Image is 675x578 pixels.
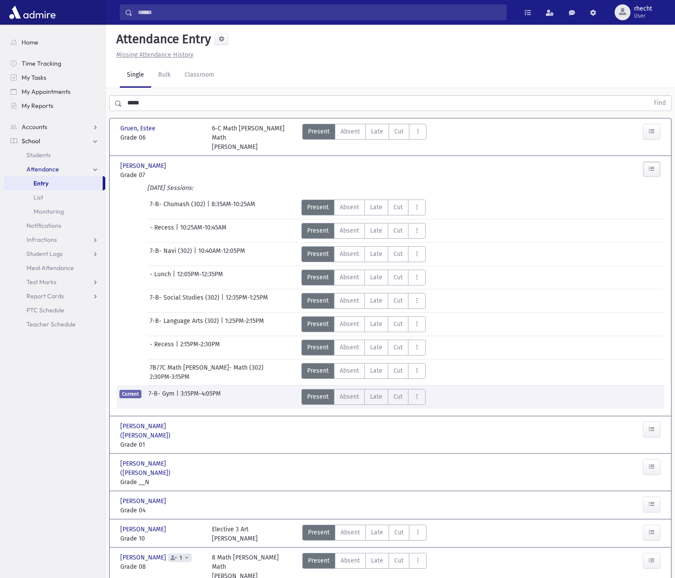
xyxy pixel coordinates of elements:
a: Missing Attendance History [113,51,193,59]
span: Test Marks [26,278,56,286]
span: 7-B- Social Studies (302) [150,293,221,309]
a: School [4,134,105,148]
span: | [173,270,177,285]
span: 10:25AM-10:45AM [180,223,226,239]
span: Entry [33,179,48,187]
span: Late [370,296,382,305]
span: Present [307,226,329,235]
span: Grade 04 [120,506,203,515]
span: Late [370,366,382,375]
a: Monitoring [4,204,105,219]
span: Absent [341,556,360,565]
span: Present [307,296,329,305]
span: User [634,12,652,19]
span: [PERSON_NAME] ([PERSON_NAME]) [120,422,203,440]
span: Present [308,528,330,537]
span: | [207,200,211,215]
div: AttTypes [301,200,426,215]
div: AttTypes [301,246,426,262]
span: Cut [393,296,403,305]
span: Grade __N [120,478,203,487]
a: Report Cards [4,289,105,303]
span: My Tasks [22,74,46,82]
span: Late [370,392,382,401]
span: Absent [340,226,359,235]
span: Present [307,392,329,401]
span: Cut [394,127,404,136]
span: Absent [340,366,359,375]
span: | [176,389,181,405]
div: 6-C Math [PERSON_NAME] Math [PERSON_NAME] [212,124,295,152]
span: My Reports [22,102,53,110]
div: AttTypes [302,525,427,543]
span: Grade 01 [120,440,203,449]
a: Classroom [178,63,221,88]
span: PTC Schedule [26,306,64,314]
span: Cut [393,319,403,329]
span: Cut [393,343,403,352]
span: Absent [340,249,359,259]
a: List [4,190,105,204]
a: Bulk [151,63,178,88]
span: Cut [393,226,403,235]
span: Late [370,273,382,282]
span: Grade 06 [120,133,203,142]
a: Meal Attendance [4,261,105,275]
span: | [221,316,225,332]
a: Time Tracking [4,56,105,70]
div: AttTypes [301,340,426,356]
span: Meal Attendance [26,264,74,272]
span: - Recess [150,340,176,356]
a: Infractions [4,233,105,247]
span: My Appointments [22,88,70,96]
span: Present [308,127,330,136]
span: Grade 07 [120,170,203,180]
span: Late [370,226,382,235]
span: Attendance [26,165,59,173]
a: Student Logs [4,247,105,261]
span: Late [371,127,383,136]
span: 2:15PM-2:30PM [180,340,220,356]
span: 7-B- Chumash (302) [150,200,207,215]
div: AttTypes [301,293,426,309]
span: | [194,246,198,262]
span: 7B/7C Math [PERSON_NAME]- Math (302) [150,363,265,372]
div: AttTypes [301,389,426,405]
span: Students [26,151,51,159]
span: Cut [394,556,404,565]
span: Absent [340,296,359,305]
span: 2:30PM-3:15PM [150,372,189,382]
span: - Lunch [150,270,173,285]
span: Present [307,249,329,259]
span: | [176,223,180,239]
span: Late [371,556,383,565]
span: Notifications [26,222,61,230]
span: Absent [341,127,360,136]
span: Absent [340,203,359,212]
span: 7-B- Gym [148,389,176,405]
a: Notifications [4,219,105,233]
a: My Appointments [4,85,105,99]
span: | [176,340,180,356]
span: Teacher Schedule [26,320,76,328]
a: Attendance [4,162,105,176]
span: 12:05PM-12:35PM [177,270,223,285]
a: Single [120,63,151,88]
img: AdmirePro [7,4,58,21]
span: 10:40AM-12:05PM [198,246,245,262]
div: AttTypes [301,223,426,239]
span: rhecht [634,5,652,12]
span: Absent [340,273,359,282]
div: Elective 3 Art [PERSON_NAME] [212,525,258,543]
h5: Attendance Entry [113,32,211,47]
span: Cut [393,273,403,282]
span: [PERSON_NAME] [120,553,168,562]
span: 7-B- Navi (302) [150,246,194,262]
span: Absent [340,319,359,329]
span: Report Cards [26,292,64,300]
span: Gruen, Estee [120,124,157,133]
span: Absent [340,392,359,401]
span: 8:35AM-10:25AM [211,200,255,215]
span: Home [22,38,38,46]
span: 3:15PM-4:05PM [181,389,221,405]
